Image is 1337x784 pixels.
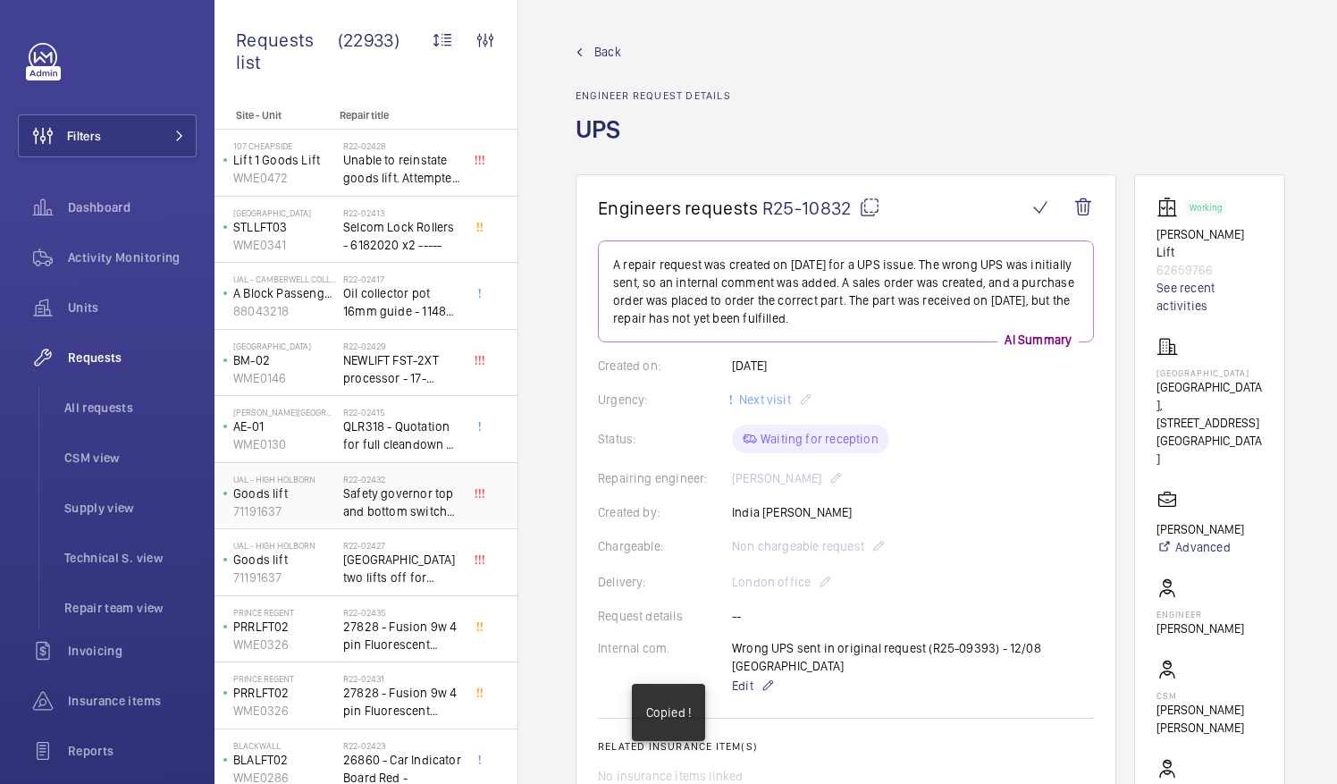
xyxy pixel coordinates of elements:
[233,636,336,653] p: WME0326
[343,673,461,684] h2: R22-02431
[233,151,336,169] p: Lift 1 Goods Lift
[68,299,197,316] span: Units
[64,399,197,417] span: All requests
[68,249,197,266] span: Activity Monitoring
[68,198,197,216] span: Dashboard
[343,274,461,284] h2: R22-02417
[233,474,336,485] p: UAL - High Holborn
[1156,279,1263,315] a: See recent activities
[343,485,461,520] span: Safety governor top and bottom switches not working from an immediate defect. Lift passenger lift...
[233,740,336,751] p: Blackwall
[1156,432,1263,468] p: [GEOGRAPHIC_DATA]
[233,417,336,435] p: AE-01
[233,569,336,586] p: 71191637
[1156,261,1263,279] p: 62659766
[343,284,461,320] span: Oil collector pot 16mm guide - 11482 x2
[233,502,336,520] p: 71191637
[233,236,336,254] p: WME0341
[1156,620,1244,637] p: [PERSON_NAME]
[233,207,336,218] p: [GEOGRAPHIC_DATA]
[64,599,197,617] span: Repair team view
[343,551,461,586] span: [GEOGRAPHIC_DATA] two lifts off for safety governor rope switches at top and bottom. Immediate de...
[1156,609,1244,620] p: Engineer
[343,351,461,387] span: NEWLIFT FST-2XT processor - 17-02000003 1021,00 euros x1
[233,435,336,453] p: WME0130
[233,351,336,369] p: BM-02
[343,607,461,618] h2: R22-02435
[64,449,197,467] span: CSM view
[233,684,336,702] p: PRRLFT02
[233,302,336,320] p: 88043218
[233,407,336,417] p: [PERSON_NAME][GEOGRAPHIC_DATA]
[343,341,461,351] h2: R22-02429
[233,169,336,187] p: WME0472
[1156,367,1263,378] p: [GEOGRAPHIC_DATA]
[646,704,691,721] p: Copied !
[233,551,336,569] p: Goods lift
[343,140,461,151] h2: R22-02428
[1156,701,1263,737] p: [PERSON_NAME] [PERSON_NAME]
[233,218,336,236] p: STLLFT03
[64,549,197,567] span: Technical S. view
[343,207,461,218] h2: R22-02413
[1190,205,1222,211] p: Working
[343,540,461,551] h2: R22-02427
[1156,690,1263,701] p: CSM
[233,140,336,151] p: 107 Cheapside
[233,341,336,351] p: [GEOGRAPHIC_DATA]
[233,702,336,720] p: WME0326
[233,673,336,684] p: Prince Regent
[233,284,336,302] p: A Block Passenger Lift 2 (B) L/H
[68,349,197,367] span: Requests
[343,407,461,417] h2: R22-02415
[594,43,621,61] span: Back
[613,256,1079,327] p: A repair request was created on [DATE] for a UPS issue. The wrong UPS was initially sent, so an i...
[64,499,197,517] span: Supply view
[214,109,332,122] p: Site - Unit
[233,274,336,284] p: UAL - Camberwell College of Arts
[340,109,458,122] p: Repair title
[343,740,461,751] h2: R22-02423
[343,417,461,453] span: QLR318 - Quotation for full cleandown of lift and motor room at, Workspace, [PERSON_NAME][GEOGRAP...
[68,642,197,660] span: Invoicing
[67,127,101,145] span: Filters
[343,151,461,187] span: Unable to reinstate goods lift. Attempted to swap control boards with PL2, no difference. Technic...
[1156,225,1263,261] p: [PERSON_NAME] Lift
[343,218,461,254] span: Selcom Lock Rollers - 6182020 x2 -----
[233,751,336,769] p: BLALFT02
[236,29,338,73] span: Requests list
[997,331,1079,349] p: AI Summary
[233,618,336,636] p: PRRLFT02
[233,540,336,551] p: UAL - High Holborn
[68,692,197,710] span: Insurance items
[762,197,880,219] span: R25-10832
[233,369,336,387] p: WME0146
[1156,520,1244,538] p: [PERSON_NAME]
[343,474,461,485] h2: R22-02432
[1156,197,1185,218] img: elevator.svg
[233,607,336,618] p: Prince Regent
[1156,538,1244,556] a: Advanced
[343,684,461,720] span: 27828 - Fusion 9w 4 pin Fluorescent Lamp / Bulb - Used on Prince regent lift No2 car top test con...
[576,113,731,174] h1: UPS
[1156,378,1263,432] p: [GEOGRAPHIC_DATA], [STREET_ADDRESS]
[68,742,197,760] span: Reports
[576,89,731,102] h2: Engineer request details
[18,114,197,157] button: Filters
[598,197,759,219] span: Engineers requests
[343,618,461,653] span: 27828 - Fusion 9w 4 pin Fluorescent Lamp / Bulb - Used on Prince regent lift No2 car top test con...
[598,740,1094,753] h2: Related insurance item(s)
[233,485,336,502] p: Goods lift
